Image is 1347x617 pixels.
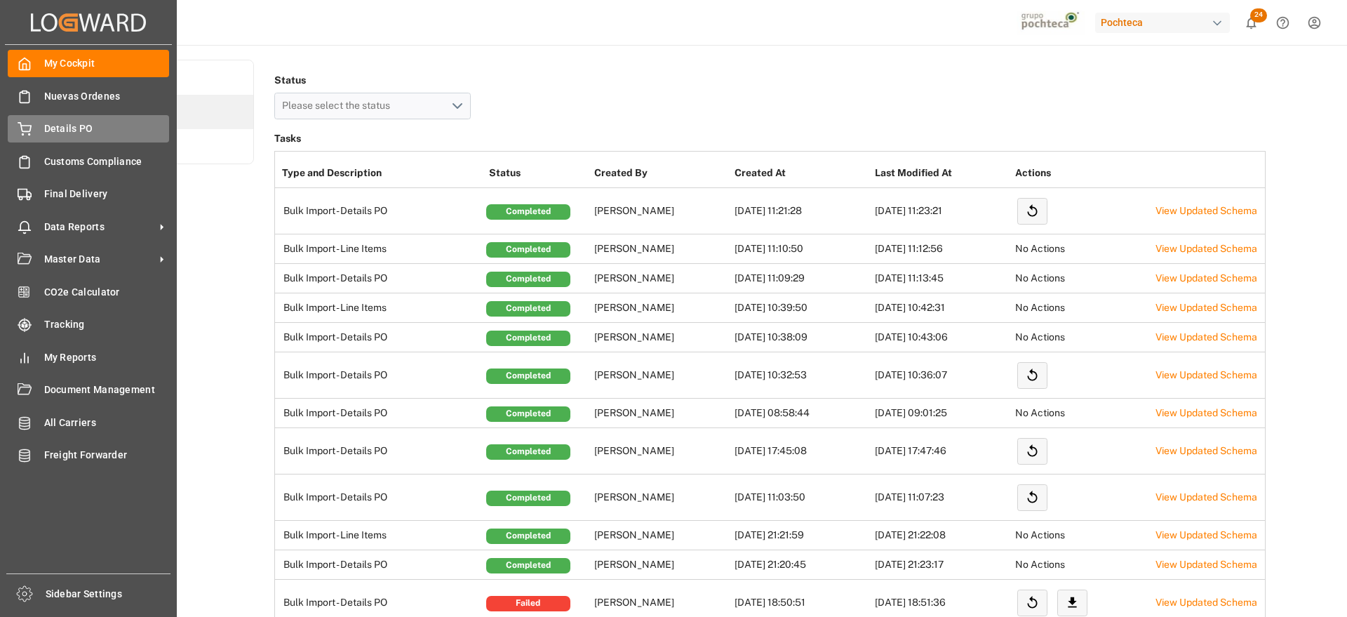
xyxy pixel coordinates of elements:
[731,550,871,580] td: [DATE] 21:20:45
[731,264,871,293] td: [DATE] 11:09:29
[1250,8,1267,22] span: 24
[591,550,731,580] td: [PERSON_NAME]
[871,521,1012,550] td: [DATE] 21:22:08
[591,399,731,428] td: [PERSON_NAME]
[8,311,169,338] a: Tracking
[731,521,871,550] td: [DATE] 21:21:59
[1155,407,1257,418] a: View Updated Schema
[282,100,397,111] span: Please select the status
[486,331,570,346] div: Completed
[1155,243,1257,254] a: View Updated Schema
[871,234,1012,264] td: [DATE] 11:12:56
[591,323,731,352] td: [PERSON_NAME]
[871,550,1012,580] td: [DATE] 21:23:17
[44,89,170,104] span: Nuevas Ordenes
[1012,159,1152,188] th: Actions
[8,409,169,436] a: All Carriers
[275,159,485,188] th: Type and Description
[274,93,471,119] button: open menu
[275,264,485,293] td: Bulk Import - Details PO
[731,159,871,188] th: Created At
[8,442,169,469] a: Freight Forwarder
[871,428,1012,475] td: [DATE] 17:47:46
[44,317,170,332] span: Tracking
[871,293,1012,323] td: [DATE] 10:42:31
[1095,9,1235,36] button: Pochteca
[486,242,570,258] div: Completed
[44,187,170,201] span: Final Delivery
[8,50,169,77] a: My Cockpit
[486,369,570,384] div: Completed
[44,350,170,365] span: My Reports
[1155,559,1257,570] a: View Updated Schema
[274,70,471,90] h4: Status
[275,550,485,580] td: Bulk Import - Details PO
[871,188,1012,234] td: [DATE] 11:23:21
[275,521,485,550] td: Bulk Import - Line Items
[731,428,871,475] td: [DATE] 17:45:08
[591,188,731,234] td: [PERSON_NAME]
[44,416,170,430] span: All Carriers
[731,323,871,352] td: [DATE] 10:38:09
[8,278,169,305] a: CO2e Calculator
[1155,529,1257,540] a: View Updated Schema
[1095,13,1230,33] div: Pochteca
[1015,243,1065,254] span: No Actions
[8,376,169,404] a: Document Management
[486,491,570,506] div: Completed
[44,121,170,136] span: Details PO
[591,264,731,293] td: [PERSON_NAME]
[44,220,155,234] span: Data Reports
[871,159,1012,188] th: Last Modified At
[1017,11,1086,35] img: pochtecaImg.jpg_1689854062.jpg
[275,234,485,264] td: Bulk Import - Line Items
[871,264,1012,293] td: [DATE] 11:13:45
[1015,529,1065,540] span: No Actions
[1155,272,1257,284] a: View Updated Schema
[591,428,731,475] td: [PERSON_NAME]
[591,352,731,399] td: [PERSON_NAME]
[1015,302,1065,313] span: No Actions
[485,159,591,188] th: Status
[1155,331,1257,343] a: View Updated Schema
[731,399,871,428] td: [DATE] 08:58:44
[591,293,731,323] td: [PERSON_NAME]
[731,188,871,234] td: [DATE] 11:21:28
[1155,302,1257,313] a: View Updated Schema
[1155,445,1257,456] a: View Updated Schema
[275,323,485,352] td: Bulk Import - Details PO
[8,115,169,142] a: Details PO
[486,596,570,611] div: Failed
[1015,407,1065,418] span: No Actions
[275,475,485,521] td: Bulk Import - Details PO
[871,352,1012,399] td: [DATE] 10:36:07
[591,521,731,550] td: [PERSON_NAME]
[871,323,1012,352] td: [DATE] 10:43:06
[486,406,570,422] div: Completed
[486,204,570,220] div: Completed
[275,352,485,399] td: Bulk Import - Details PO
[275,428,485,475] td: Bulk Import - Details PO
[46,587,171,602] span: Sidebar Settings
[44,448,170,463] span: Freight Forwarder
[1155,369,1257,380] a: View Updated Schema
[8,147,169,175] a: Customs Compliance
[486,301,570,317] div: Completed
[275,399,485,428] td: Bulk Import - Details PO
[44,56,170,71] span: My Cockpit
[486,444,570,460] div: Completed
[1015,559,1065,570] span: No Actions
[8,180,169,208] a: Final Delivery
[8,82,169,110] a: Nuevas Ordenes
[486,558,570,573] div: Completed
[1015,331,1065,343] span: No Actions
[274,129,1266,149] h3: Tasks
[8,343,169,371] a: My Reports
[1155,597,1257,608] a: View Updated Schema
[1155,205,1257,216] a: View Updated Schema
[731,352,871,399] td: [DATE] 10:32:53
[486,529,570,544] div: Completed
[44,285,170,300] span: CO2e Calculator
[44,252,155,267] span: Master Data
[731,475,871,521] td: [DATE] 11:03:50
